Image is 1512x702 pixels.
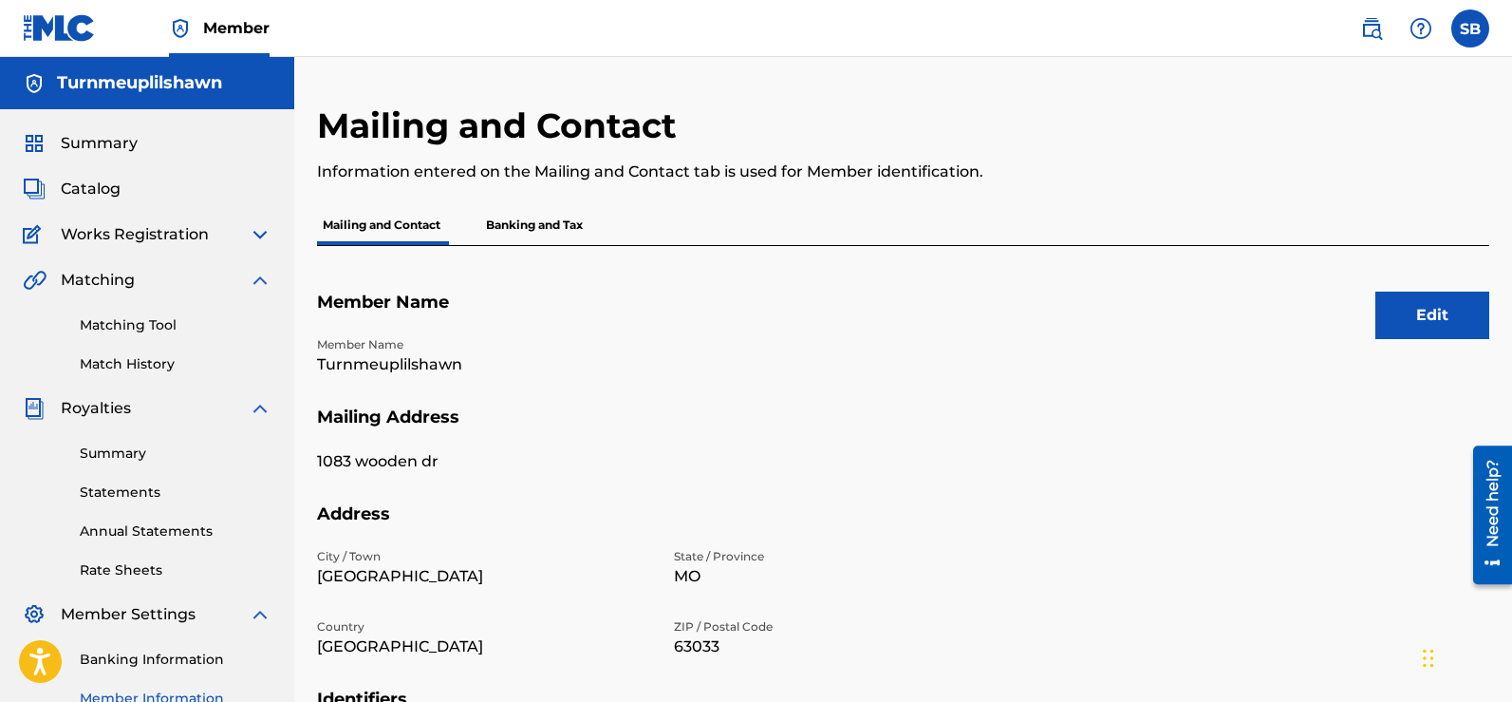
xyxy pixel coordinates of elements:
a: Banking Information [80,650,271,670]
span: Royalties [61,397,131,420]
span: Works Registration [61,223,209,246]
p: [GEOGRAPHIC_DATA] [317,636,651,658]
img: help [1409,17,1432,40]
img: expand [249,603,271,626]
p: ZIP / Postal Code [674,618,1008,636]
p: Member Name [317,336,651,353]
img: expand [249,269,271,292]
iframe: Chat Widget [1417,611,1512,702]
img: Matching [23,269,47,292]
img: Works Registration [23,223,47,246]
img: Royalties [23,397,46,420]
div: Help [1402,9,1440,47]
img: Catalog [23,178,46,200]
img: Accounts [23,72,46,95]
span: Summary [61,132,138,155]
a: CatalogCatalog [23,178,121,200]
img: Top Rightsholder [169,17,192,40]
a: Public Search [1353,9,1391,47]
a: Annual Statements [80,522,271,541]
img: MLC Logo [23,14,96,42]
h2: Mailing and Contact [317,104,686,147]
img: expand [249,397,271,420]
p: City / Town [317,548,651,565]
div: Drag [1423,630,1434,687]
a: SummarySummary [23,132,138,155]
h5: Member Name [317,292,1489,336]
h5: Address [317,503,1489,548]
p: State / Province [674,548,1008,565]
img: Summary [23,132,46,155]
a: Match History [80,354,271,374]
p: Turnmeuplilshawn [317,353,651,376]
a: Matching Tool [80,315,271,335]
p: Banking and Tax [480,205,588,245]
a: Rate Sheets [80,560,271,580]
img: expand [249,223,271,246]
button: Edit [1375,292,1489,339]
p: [GEOGRAPHIC_DATA] [317,565,651,588]
p: Information entered on the Mailing and Contact tab is used for Member identification. [317,161,1220,183]
img: Member Settings [23,603,46,626]
p: Mailing and Contact [317,205,446,245]
p: 1083 wooden dr [317,450,651,473]
h5: Turnmeuplilshawn [57,72,222,94]
p: Country [317,618,651,636]
a: Statements [80,483,271,503]
h5: Mailing Address [317,407,1489,451]
p: MO [674,565,1008,588]
span: Catalog [61,178,121,200]
p: 63033 [674,636,1008,658]
span: Member [203,17,270,39]
span: Matching [61,269,135,292]
div: User Menu [1451,9,1489,47]
span: Member Settings [61,603,196,626]
iframe: Resource Center [1459,439,1512,592]
img: search [1360,17,1383,40]
a: Summary [80,444,271,464]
